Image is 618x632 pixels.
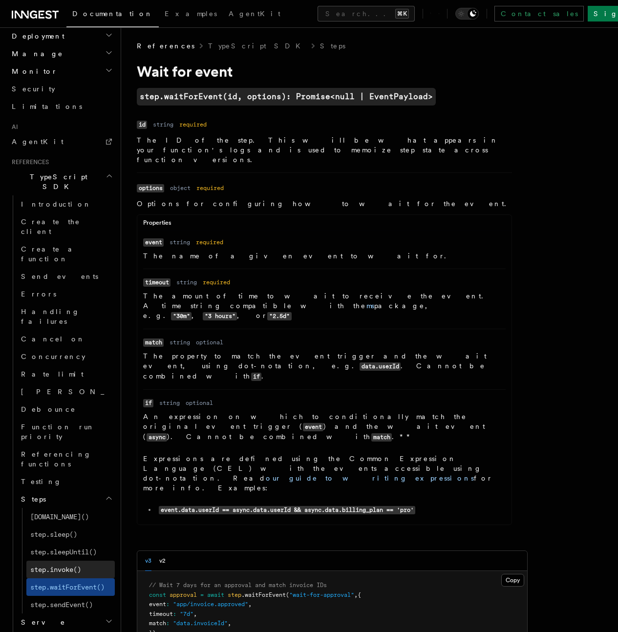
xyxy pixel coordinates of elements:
div: Steps [17,508,115,613]
a: step.invoke() [26,561,115,578]
span: Send events [21,273,98,280]
button: Toggle dark mode [455,8,479,20]
span: step [228,591,241,598]
span: match [149,620,166,627]
p: The ID of the step. This will be what appears in your function's logs and is used to memoize step... [137,135,512,165]
button: Deployment [8,27,115,45]
code: event.data.userId == async.data.userId && async.data.billing_plan == 'pro' [159,506,415,514]
span: References [8,158,49,166]
button: TypeScript SDK [8,168,115,195]
span: AgentKit [12,138,64,146]
code: match [371,433,392,442]
button: Copy [501,574,524,587]
a: step.sendEvent() [26,596,115,613]
span: timeout [149,611,173,617]
button: v3 [145,551,151,571]
code: "2.5d" [267,312,291,320]
span: approval [170,591,197,598]
a: Function run priority [17,418,115,445]
dd: string [176,278,197,286]
button: Search...⌘K [318,6,415,21]
span: Monitor [8,66,58,76]
a: Rate limit [17,365,115,383]
span: Deployment [8,31,64,41]
a: Security [8,80,115,98]
span: "wait-for-approval" [289,591,354,598]
span: step.invoke() [30,566,81,573]
a: Handling failures [17,303,115,330]
code: "30m" [171,312,192,320]
a: Limitations [8,98,115,115]
code: options [137,184,164,192]
a: Cancel on [17,330,115,348]
span: step.waitForEvent() [30,583,105,591]
span: : [166,620,170,627]
a: TypeScript SDK [208,41,306,51]
span: ( [286,591,289,598]
span: const [149,591,166,598]
dd: required [179,121,207,128]
span: step.sleepUntil() [30,548,97,556]
span: Cancel on [21,335,85,343]
code: async [147,433,167,442]
dd: required [196,184,224,192]
span: { [358,591,361,598]
span: Errors [21,290,56,298]
button: Monitor [8,63,115,80]
span: Concurrency [21,353,85,360]
code: timeout [143,278,170,287]
span: : [166,601,170,608]
dd: string [153,121,173,128]
p: An expression on which to conditionally match the original event trigger ( ) and the wait event (... [143,412,506,442]
span: Handling failures [21,308,80,325]
p: Expressions are defined using the Common Expression Language (CEL) with the events accessible usi... [143,454,506,493]
span: Create the client [21,218,80,235]
a: step.sleep() [26,526,115,543]
span: Documentation [72,10,153,18]
button: Steps [17,490,115,508]
span: References [137,41,194,51]
code: event [303,423,323,431]
code: data.userId [360,362,401,371]
button: v2 [159,551,166,571]
a: our guide to writing expressions [266,474,474,482]
span: Security [12,85,55,93]
a: Steps [320,41,345,51]
a: Referencing functions [17,445,115,473]
a: AgentKit [8,133,115,150]
p: The property to match the event trigger and the wait event, using dot-notation, e.g. . Cannot be ... [143,351,506,381]
span: "app/invoice.approved" [173,601,248,608]
div: Properties [137,219,511,231]
dd: string [159,399,180,407]
a: step.sleepUntil() [26,543,115,561]
span: Examples [165,10,217,18]
dd: string [170,338,190,346]
span: Create a function [21,245,79,263]
span: Testing [21,478,62,485]
a: Examples [159,3,223,26]
button: Serve [17,613,115,631]
span: , [228,620,231,627]
kbd: ⌘K [395,9,409,19]
span: Debounce [21,405,76,413]
p: Options for configuring how to wait for the event. [137,199,512,209]
code: "3 hours" [203,312,237,320]
a: Create a function [17,240,115,268]
a: step.waitForEvent() [26,578,115,596]
span: "data.invoiceId" [173,620,228,627]
dd: optional [186,399,213,407]
p: The amount of time to wait to receive the event. A time string compatible with the package, e.g. ... [143,291,506,321]
a: Debounce [17,400,115,418]
dd: optional [196,338,223,346]
span: TypeScript SDK [8,172,106,191]
span: step.sleep() [30,530,77,538]
dd: string [170,238,190,246]
dd: required [203,278,230,286]
code: step.waitForEvent(id, options): Promise<null | EventPayload> [137,88,436,105]
a: [PERSON_NAME] [17,383,115,400]
span: Limitations [12,103,82,110]
code: if [251,373,261,381]
span: Function run priority [21,423,95,441]
code: match [143,338,164,347]
span: AI [8,123,18,131]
